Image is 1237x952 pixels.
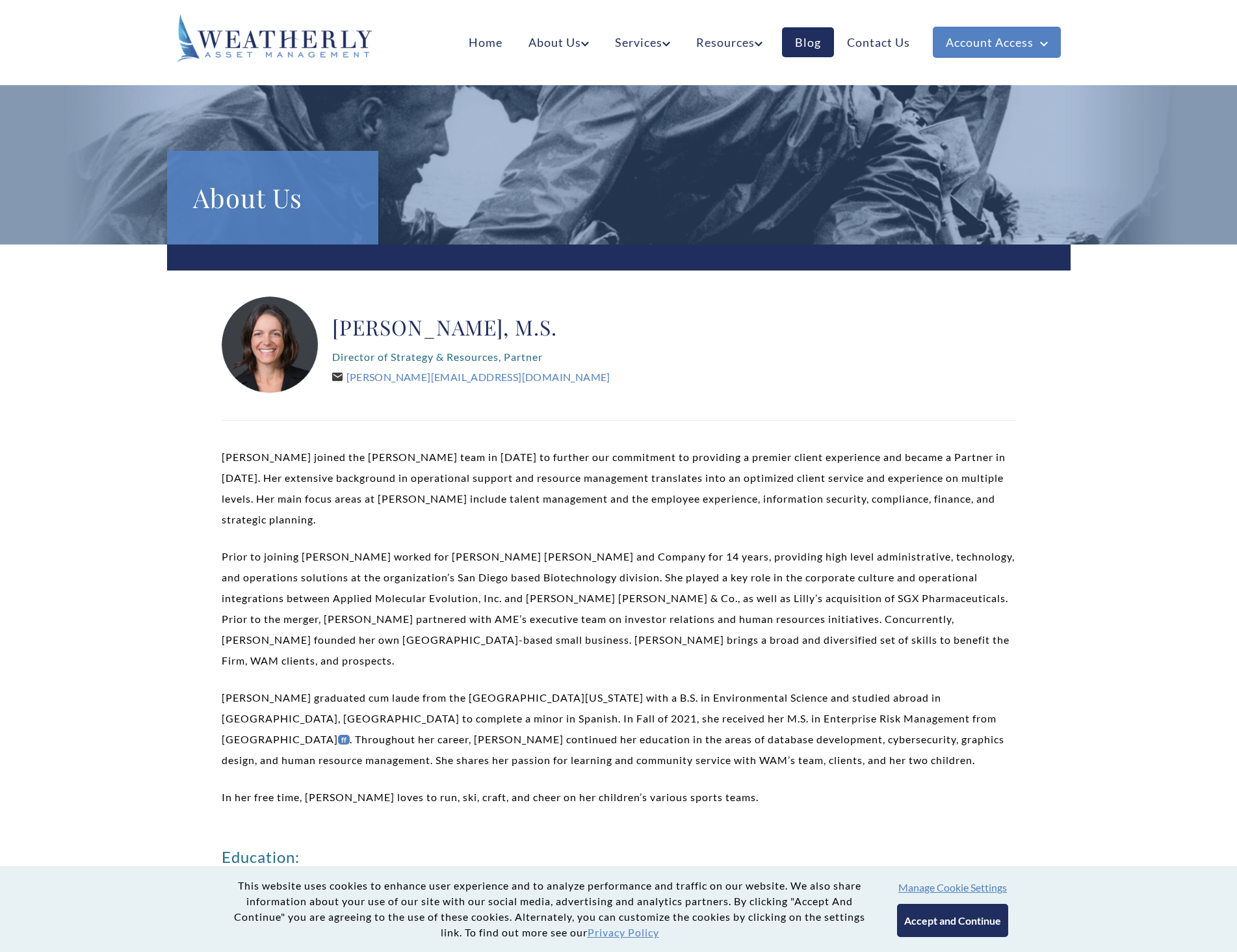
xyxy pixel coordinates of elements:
[222,787,1016,808] p: In her free time, [PERSON_NAME] loves to run, ski, craft, and cheer on her children’s various spo...
[683,27,775,57] a: Resources
[515,27,602,57] a: About Us
[933,27,1061,58] a: Account Access
[834,27,923,57] a: Contact Us
[782,27,834,57] a: Blog
[898,881,1007,893] button: Manage Cookie Settings
[897,904,1008,937] button: Accept and Continue
[588,926,659,938] a: Privacy Policy
[222,847,1016,867] h3: Education:
[456,27,515,57] a: Home
[338,735,350,745] a: ff
[193,177,352,218] h1: About Us
[222,546,1016,671] p: Prior to joining [PERSON_NAME] worked for [PERSON_NAME] [PERSON_NAME] and Company for 14 years, p...
[332,371,610,383] a: [PERSON_NAME][EMAIL_ADDRESS][DOMAIN_NAME]
[229,878,871,940] p: This website uses cookies to enhance user experience and to analyze performance and traffic on ou...
[222,447,1016,530] p: [PERSON_NAME] joined the [PERSON_NAME] team in [DATE] to further our commitment to providing a pr...
[222,687,1016,771] p: [PERSON_NAME] graduated cum laude from the [GEOGRAPHIC_DATA][US_STATE] with a B.S. in Environment...
[332,347,610,367] p: Director of Strategy & Resources, Partner
[602,27,683,57] a: Services
[177,14,372,62] img: Weatherly
[332,314,610,340] h2: [PERSON_NAME], M.S.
